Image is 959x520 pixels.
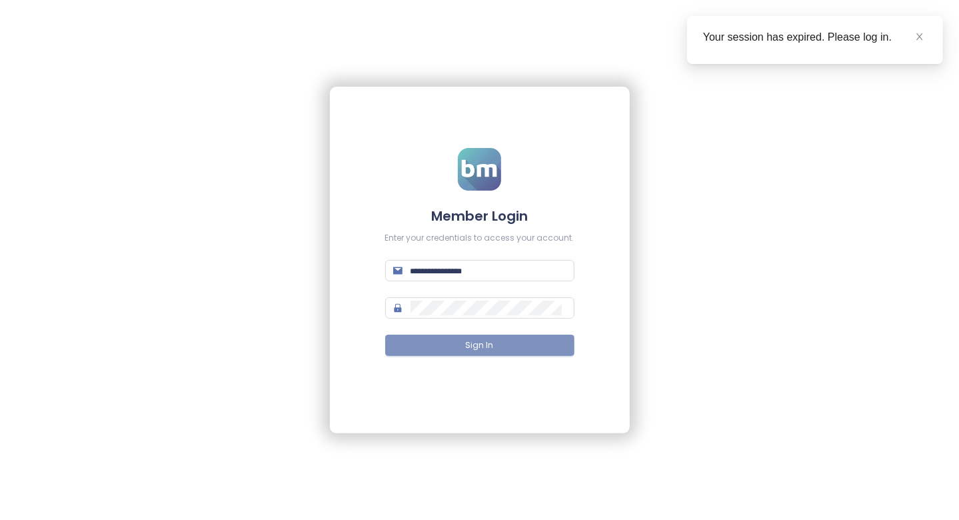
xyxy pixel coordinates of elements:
span: mail [393,266,403,275]
div: Your session has expired. Please log in. [703,29,927,45]
span: Sign In [466,339,494,352]
span: lock [393,303,403,313]
img: logo [458,148,501,191]
button: Sign In [385,335,574,356]
span: close [915,32,924,41]
div: Enter your credentials to access your account. [385,232,574,245]
h4: Member Login [385,207,574,225]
